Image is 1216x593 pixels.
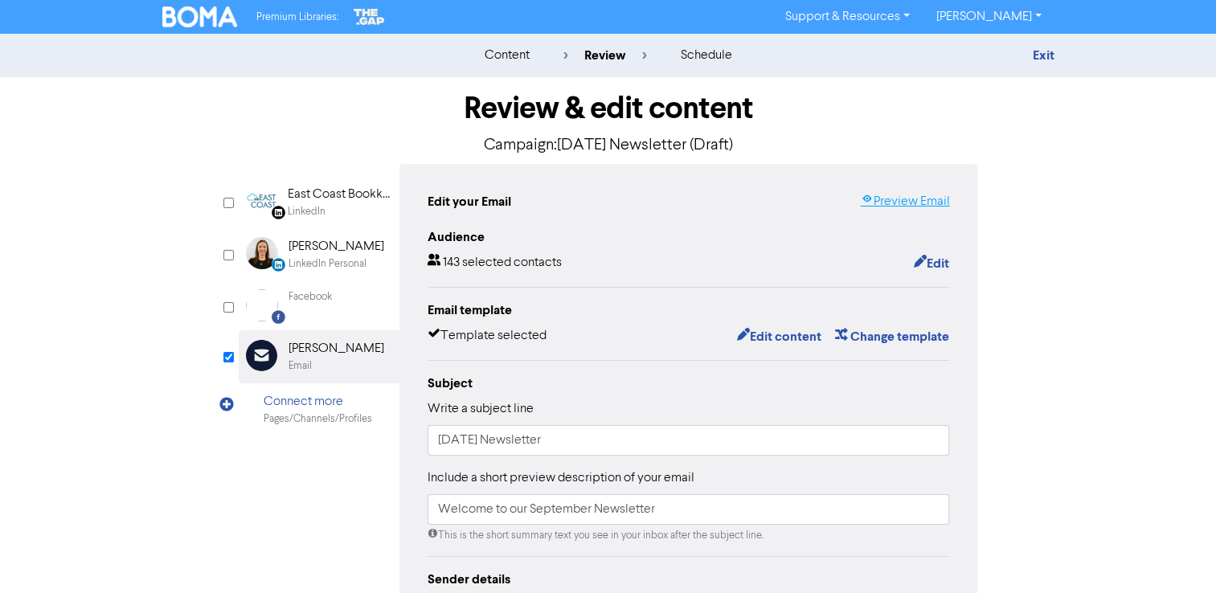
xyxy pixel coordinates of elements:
div: Linkedin East Coast Bookkeeping and Business SolutionsLinkedIn [239,176,399,228]
img: The Gap [351,6,387,27]
div: Pages/Channels/Profiles [264,411,372,427]
img: BOMA Logo [162,6,238,27]
div: content [484,46,529,65]
div: [PERSON_NAME] [289,237,384,256]
div: Edit your Email [428,192,511,211]
div: schedule [680,46,731,65]
img: Facebook [246,289,278,321]
iframe: Chat Widget [1015,419,1216,593]
div: Connect morePages/Channels/Profiles [239,383,399,436]
div: Subject [428,374,950,393]
img: LinkedinPersonal [246,237,278,269]
div: Facebook Facebook [239,280,399,330]
div: LinkedIn Personal [289,256,366,272]
a: [PERSON_NAME] [923,4,1054,30]
div: LinkedIn [288,204,325,219]
div: This is the short summary text you see in your inbox after the subject line. [428,528,950,543]
img: Linkedin [246,185,277,217]
div: LinkedinPersonal [PERSON_NAME]LinkedIn Personal [239,228,399,280]
div: Email template [428,301,950,320]
button: Edit [912,253,949,274]
div: [PERSON_NAME] [289,339,384,358]
a: Exit [1032,47,1054,63]
div: [PERSON_NAME]Email [239,330,399,382]
label: Write a subject line [428,399,534,419]
div: Audience [428,227,950,247]
label: Include a short preview description of your email [428,468,694,488]
a: Preview Email [860,192,949,211]
div: Template selected [428,326,547,347]
div: Connect more [264,392,372,411]
div: East Coast Bookkeeping and Business Solutions [288,185,391,204]
a: Support & Resources [772,4,923,30]
span: Premium Libraries: [256,12,338,22]
div: review [563,46,646,65]
button: Edit content [735,326,821,347]
h1: Review & edit content [239,90,978,127]
button: Change template [833,326,949,347]
div: Email [289,358,312,374]
div: Facebook [289,289,332,305]
div: Sender details [428,570,950,589]
div: 143 selected contacts [428,253,562,274]
p: Campaign: [DATE] Newsletter (Draft) [239,133,978,157]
